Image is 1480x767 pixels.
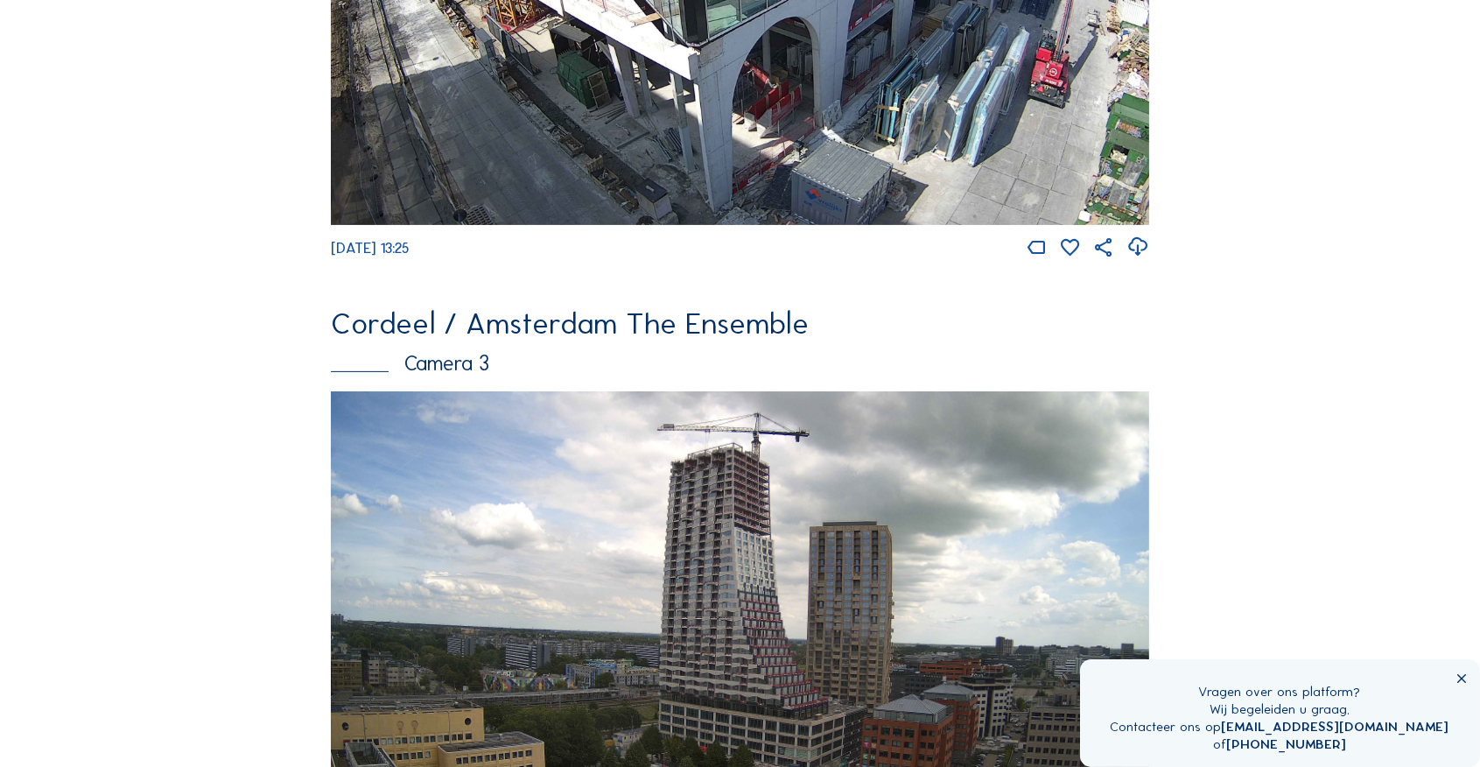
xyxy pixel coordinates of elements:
[1110,683,1448,700] div: Vragen over ons platform?
[331,309,1149,339] div: Cordeel / Amsterdam The Ensemble
[1110,718,1448,735] div: Contacteer ons op
[331,353,1149,374] div: Camera 3
[1110,700,1448,718] div: Wij begeleiden u graag.
[1110,735,1448,753] div: of
[1221,718,1448,735] a: [EMAIL_ADDRESS][DOMAIN_NAME]
[1226,735,1346,752] a: [PHONE_NUMBER]
[331,239,409,257] span: [DATE] 13:25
